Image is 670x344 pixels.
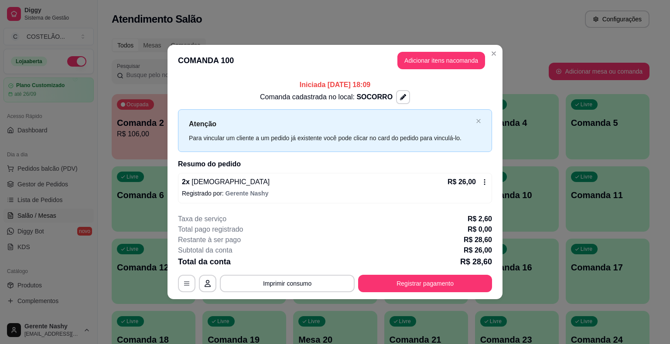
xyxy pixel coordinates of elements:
[178,245,232,256] p: Subtotal da conta
[464,245,492,256] p: R$ 26,00
[356,93,393,101] span: SOCORRO
[358,275,492,292] button: Registrar pagamento
[178,235,241,245] p: Restante à ser pago
[178,159,492,169] h2: Resumo do pedido
[468,214,492,224] p: R$ 2,60
[476,118,481,124] button: close
[190,178,270,185] span: [DEMOGRAPHIC_DATA]
[220,275,355,292] button: Imprimir consumo
[468,224,492,235] p: R$ 0,00
[189,133,472,143] div: Para vincular um cliente a um pedido já existente você pode clicar no card do pedido para vinculá...
[397,52,485,69] button: Adicionar itens nacomanda
[178,256,231,268] p: Total da conta
[167,45,502,76] header: COMANDA 100
[487,47,501,61] button: Close
[260,92,393,102] p: Comanda cadastrada no local:
[182,177,270,187] p: 2 x
[464,235,492,245] p: R$ 28,60
[182,189,488,198] p: Registrado por:
[178,80,492,90] p: Iniciada [DATE] 18:09
[178,224,243,235] p: Total pago registrado
[189,118,472,129] p: Atenção
[460,256,492,268] p: R$ 28,60
[178,214,226,224] p: Taxa de serviço
[226,190,269,197] span: Gerente Nashy
[448,177,476,187] p: R$ 26,00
